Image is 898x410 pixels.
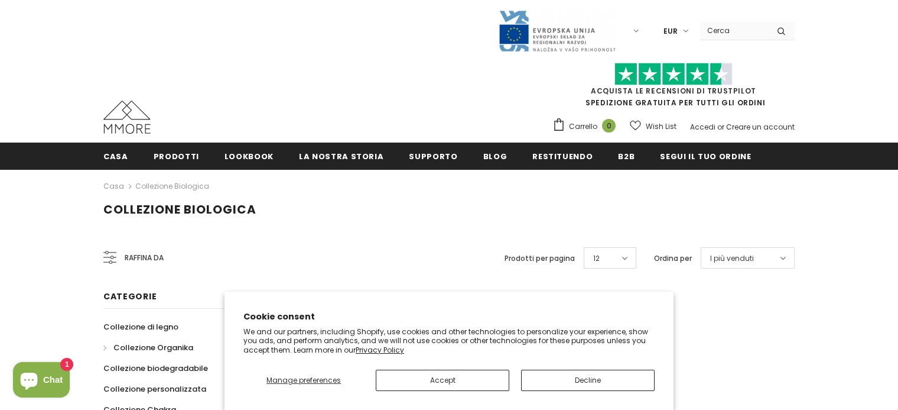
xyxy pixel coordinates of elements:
span: Prodotti [154,151,199,162]
a: La nostra storia [299,143,383,169]
span: Carrello [569,121,597,133]
span: Collezione biodegradabile [103,363,208,374]
span: Lookbook [224,151,274,162]
span: Collezione di legno [103,321,178,332]
span: I più venduti [710,253,754,264]
label: Prodotti per pagina [505,253,575,264]
span: SPEDIZIONE GRATUITA PER TUTTI GLI ORDINI [552,68,795,108]
a: Collezione biologica [135,181,209,191]
a: Casa [103,179,124,193]
a: Segui il tuo ordine [660,143,751,169]
img: Fidati di Pilot Stars [614,63,733,86]
span: La nostra storia [299,151,383,162]
h2: Cookie consent [243,311,655,323]
a: Lookbook [224,143,274,169]
button: Accept [376,370,509,391]
span: Blog [483,151,507,162]
span: Manage preferences [266,375,341,385]
span: Segui il tuo ordine [660,151,751,162]
span: B2B [618,151,635,162]
a: Restituendo [532,143,593,169]
a: Creare un account [726,122,795,132]
span: Collezione Organika [113,342,193,353]
button: Manage preferences [243,370,364,391]
img: Javni Razpis [498,9,616,53]
span: Wish List [646,121,676,133]
span: Collezione biologica [103,201,256,218]
a: Collezione di legno [103,317,178,337]
a: Privacy Policy [356,345,404,355]
a: Wish List [630,116,676,137]
span: Raffina da [125,251,164,264]
a: Prodotti [154,143,199,169]
span: 12 [593,253,600,264]
a: Collezione personalizzata [103,379,206,399]
a: supporto [409,143,457,169]
a: B2B [618,143,635,169]
p: We and our partners, including Shopify, use cookies and other technologies to personalize your ex... [243,327,655,355]
a: Javni Razpis [498,25,616,35]
span: or [717,122,724,132]
span: 0 [602,119,616,133]
a: Collezione Organika [103,337,193,358]
a: Carrello 0 [552,118,622,135]
a: Accedi [690,122,715,132]
img: Casi MMORE [103,101,151,134]
span: EUR [663,25,678,37]
span: Collezione personalizzata [103,383,206,395]
label: Ordina per [654,253,692,264]
inbox-online-store-chat: Shopify online store chat [9,362,73,401]
a: Blog [483,143,507,169]
a: Acquista le recensioni di TrustPilot [591,86,756,96]
span: Casa [103,151,128,162]
a: Collezione biodegradabile [103,358,208,379]
input: Search Site [700,22,768,39]
button: Decline [521,370,655,391]
span: supporto [409,151,457,162]
span: Restituendo [532,151,593,162]
span: Categorie [103,290,157,302]
a: Casa [103,143,128,169]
